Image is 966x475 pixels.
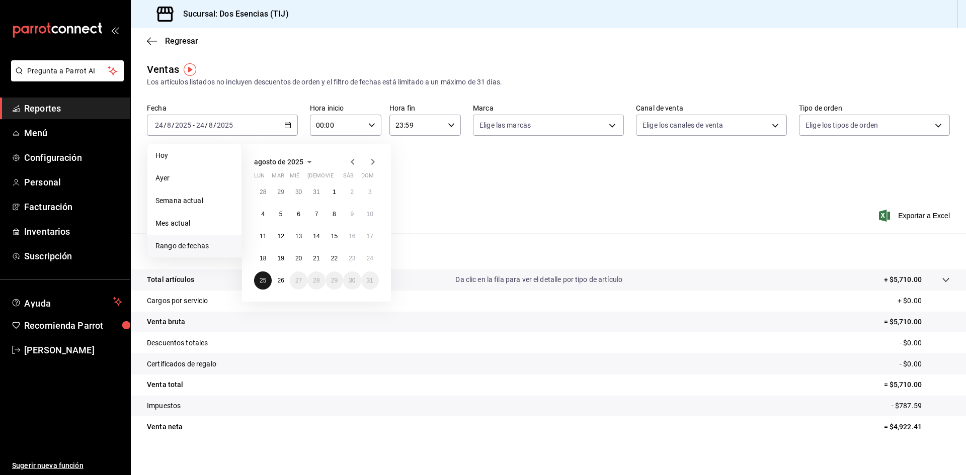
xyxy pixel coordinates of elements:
abbr: 4 de agosto de 2025 [261,211,265,218]
p: = $5,710.00 [884,317,950,327]
button: 22 de agosto de 2025 [326,249,343,267]
abbr: 1 de agosto de 2025 [333,188,336,196]
span: / [164,121,167,129]
span: / [172,121,175,129]
abbr: 29 de julio de 2025 [277,188,284,196]
label: Tipo de orden [799,105,950,112]
span: Semana actual [155,196,233,206]
button: Exportar a Excel [881,210,950,222]
abbr: martes [272,172,284,183]
div: Los artículos listados no incluyen descuentos de orden y el filtro de fechas está limitado a un m... [147,77,950,87]
label: Marca [473,105,624,112]
button: agosto de 2025 [254,156,315,168]
span: Mes actual [155,218,233,229]
abbr: 8 de agosto de 2025 [333,211,336,218]
input: ---- [175,121,192,129]
span: Ayuda [24,296,109,308]
button: 21 de agosto de 2025 [307,249,325,267]
span: - [193,121,195,129]
p: Da clic en la fila para ver el detalle por tipo de artículo [455,274,622,285]
abbr: 28 de julio de 2025 [260,188,266,196]
abbr: miércoles [290,172,299,183]
button: 29 de julio de 2025 [272,183,289,201]
button: 25 de agosto de 2025 [254,271,272,290]
abbr: 25 de agosto de 2025 [260,277,266,284]
abbr: 24 de agosto de 2025 [367,255,373,262]
abbr: jueves [307,172,367,183]
button: Pregunta a Parrot AI [11,60,124,81]
span: / [213,121,216,129]
abbr: 13 de agosto de 2025 [295,233,302,240]
abbr: 17 de agosto de 2025 [367,233,373,240]
img: Tooltip marker [184,63,196,76]
span: Elige las marcas [479,120,531,130]
abbr: sábado [343,172,354,183]
button: 11 de agosto de 2025 [254,227,272,245]
label: Hora inicio [310,105,381,112]
p: Resumen [147,245,950,257]
abbr: viernes [326,172,334,183]
p: Impuestos [147,401,181,411]
input: ---- [216,121,233,129]
span: / [205,121,208,129]
span: Personal [24,175,122,189]
span: [PERSON_NAME] [24,343,122,357]
p: = $5,710.00 [884,379,950,390]
button: 1 de agosto de 2025 [326,183,343,201]
p: - $787.59 [892,401,950,411]
button: 15 de agosto de 2025 [326,227,343,245]
p: + $0.00 [898,296,950,306]
button: 31 de julio de 2025 [307,183,325,201]
abbr: 10 de agosto de 2025 [367,211,373,218]
abbr: domingo [361,172,374,183]
input: -- [154,121,164,129]
span: Ayer [155,173,233,183]
input: -- [196,121,205,129]
span: Suscripción [24,249,122,263]
abbr: 18 de agosto de 2025 [260,255,266,262]
label: Hora fin [389,105,461,112]
p: - $0.00 [900,338,950,348]
abbr: 22 de agosto de 2025 [331,255,338,262]
abbr: 27 de agosto de 2025 [295,277,302,284]
abbr: 11 de agosto de 2025 [260,233,266,240]
label: Canal de venta [636,105,787,112]
abbr: 28 de agosto de 2025 [313,277,319,284]
span: Inventarios [24,225,122,238]
button: 5 de agosto de 2025 [272,205,289,223]
button: 26 de agosto de 2025 [272,271,289,290]
p: Venta bruta [147,317,185,327]
button: 3 de agosto de 2025 [361,183,379,201]
div: Ventas [147,62,179,77]
p: = $4,922.41 [884,422,950,432]
button: 9 de agosto de 2025 [343,205,361,223]
p: Venta total [147,379,183,390]
button: 13 de agosto de 2025 [290,227,307,245]
span: Reportes [24,102,122,115]
button: 7 de agosto de 2025 [307,205,325,223]
input: -- [167,121,172,129]
button: Regresar [147,36,198,46]
p: - $0.00 [900,359,950,369]
span: Configuración [24,151,122,164]
button: 28 de agosto de 2025 [307,271,325,290]
button: 18 de agosto de 2025 [254,249,272,267]
button: 16 de agosto de 2025 [343,227,361,245]
abbr: 20 de agosto de 2025 [295,255,302,262]
abbr: 30 de agosto de 2025 [349,277,355,284]
abbr: 21 de agosto de 2025 [313,255,319,262]
input: -- [208,121,213,129]
button: 4 de agosto de 2025 [254,205,272,223]
abbr: 23 de agosto de 2025 [349,255,355,262]
button: 14 de agosto de 2025 [307,227,325,245]
p: Certificados de regalo [147,359,216,369]
span: Sugerir nueva función [12,460,122,471]
abbr: 9 de agosto de 2025 [350,211,354,218]
abbr: 5 de agosto de 2025 [279,211,283,218]
abbr: 14 de agosto de 2025 [313,233,319,240]
abbr: 15 de agosto de 2025 [331,233,338,240]
label: Fecha [147,105,298,112]
button: open_drawer_menu [111,26,119,34]
span: Elige los tipos de orden [806,120,878,130]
